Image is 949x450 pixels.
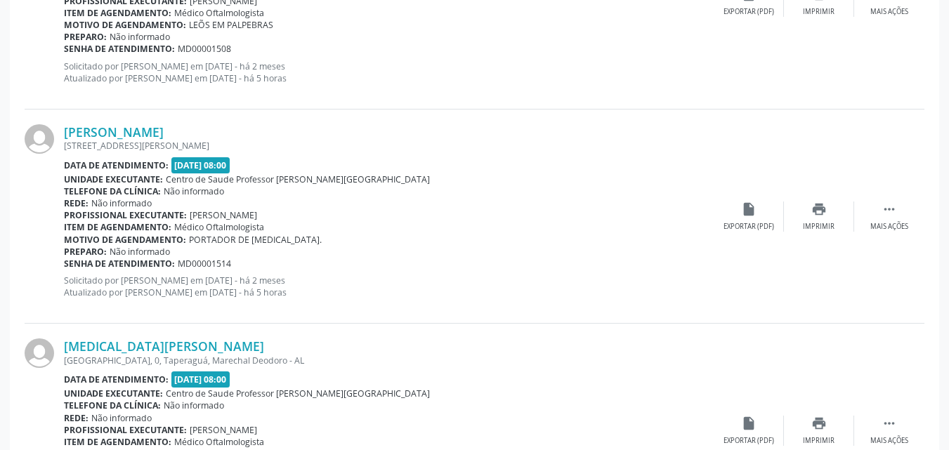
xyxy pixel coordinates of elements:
[174,436,264,448] span: Médico Oftalmologista
[64,31,107,43] b: Preparo:
[64,43,175,55] b: Senha de atendimento:
[64,234,186,246] b: Motivo de agendamento:
[724,7,774,17] div: Exportar (PDF)
[25,124,54,154] img: img
[64,399,161,411] b: Telefone da clínica:
[178,43,231,55] span: MD00001508
[64,258,175,270] b: Senha de atendimento:
[64,355,714,366] div: [GEOGRAPHIC_DATA], 0, Taperaguá, Marechal Deodoro - AL
[171,157,230,173] span: [DATE] 08:00
[64,246,107,258] b: Preparo:
[64,388,163,399] b: Unidade executante:
[64,19,186,31] b: Motivo de agendamento:
[64,7,171,19] b: Item de agendamento:
[166,173,430,185] span: Centro de Saude Professor [PERSON_NAME][GEOGRAPHIC_DATA]
[64,197,89,209] b: Rede:
[64,140,714,152] div: [STREET_ADDRESS][PERSON_NAME]
[189,19,273,31] span: LEÕS EM PALPEBRAS
[64,159,169,171] b: Data de atendimento:
[811,201,827,217] i: print
[64,124,164,140] a: [PERSON_NAME]
[64,221,171,233] b: Item de agendamento:
[882,416,897,431] i: 
[64,338,264,354] a: [MEDICAL_DATA][PERSON_NAME]
[870,436,908,446] div: Mais ações
[190,424,257,436] span: [PERSON_NAME]
[882,201,897,217] i: 
[189,234,322,246] span: PORTADOR DE [MEDICAL_DATA].
[64,412,89,424] b: Rede:
[110,31,170,43] span: Não informado
[110,246,170,258] span: Não informado
[64,424,187,436] b: Profissional executante:
[64,60,714,84] p: Solicitado por [PERSON_NAME] em [DATE] - há 2 meses Atualizado por [PERSON_NAME] em [DATE] - há 5...
[64,185,161,197] b: Telefone da clínica:
[803,436,835,446] div: Imprimir
[178,258,231,270] span: MD00001514
[724,222,774,232] div: Exportar (PDF)
[174,221,264,233] span: Médico Oftalmologista
[64,209,187,221] b: Profissional executante:
[64,436,171,448] b: Item de agendamento:
[741,201,757,217] i: insert_drive_file
[811,416,827,431] i: print
[91,412,152,424] span: Não informado
[166,388,430,399] span: Centro de Saude Professor [PERSON_NAME][GEOGRAPHIC_DATA]
[803,7,835,17] div: Imprimir
[64,173,163,185] b: Unidade executante:
[724,436,774,446] div: Exportar (PDF)
[190,209,257,221] span: [PERSON_NAME]
[64,274,714,298] p: Solicitado por [PERSON_NAME] em [DATE] - há 2 meses Atualizado por [PERSON_NAME] em [DATE] - há 5...
[25,338,54,368] img: img
[803,222,835,232] div: Imprimir
[741,416,757,431] i: insert_drive_file
[91,197,152,209] span: Não informado
[164,185,224,197] span: Não informado
[870,222,908,232] div: Mais ações
[870,7,908,17] div: Mais ações
[64,373,169,385] b: Data de atendimento:
[171,371,230,388] span: [DATE] 08:00
[174,7,264,19] span: Médico Oftalmologista
[164,399,224,411] span: Não informado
